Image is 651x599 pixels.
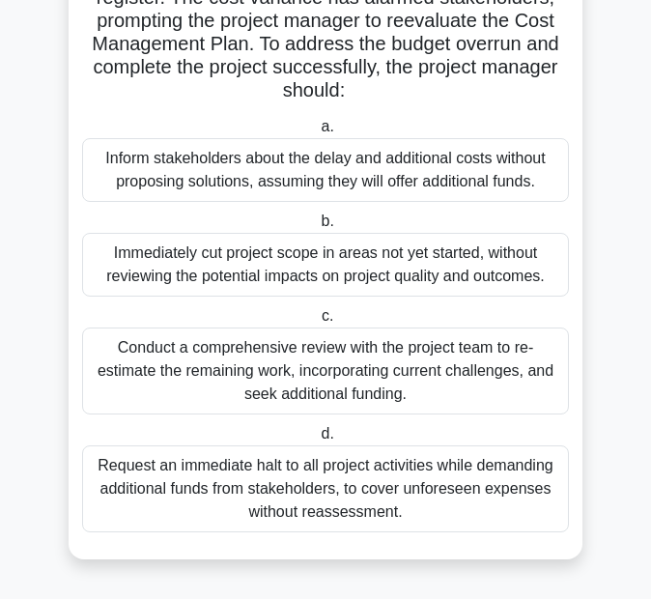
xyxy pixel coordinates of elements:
div: Immediately cut project scope in areas not yet started, without reviewing the potential impacts o... [82,233,569,297]
span: c. [322,307,333,324]
div: Request an immediate halt to all project activities while demanding additional funds from stakeho... [82,445,569,532]
span: a. [322,118,334,134]
span: d. [322,425,334,442]
div: Conduct a comprehensive review with the project team to re-estimate the remaining work, incorpora... [82,328,569,414]
span: b. [322,213,334,229]
div: Inform stakeholders about the delay and additional costs without proposing solutions, assuming th... [82,138,569,202]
